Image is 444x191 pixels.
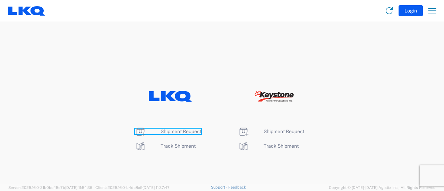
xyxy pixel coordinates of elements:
[399,5,423,16] button: Login
[135,129,201,134] a: Shipment Request
[161,129,201,134] span: Shipment Request
[264,129,304,134] span: Shipment Request
[238,143,299,149] a: Track Shipment
[161,143,196,149] span: Track Shipment
[135,143,196,149] a: Track Shipment
[238,129,304,134] a: Shipment Request
[329,184,436,191] span: Copyright © [DATE]-[DATE] Agistix Inc., All Rights Reserved
[143,185,170,190] span: [DATE] 11:37:47
[211,185,228,189] a: Support
[264,143,299,149] span: Track Shipment
[95,185,170,190] span: Client: 2025.16.0-b4dc8a9
[8,185,92,190] span: Server: 2025.16.0-21b0bc45e7b
[228,185,246,189] a: Feedback
[65,185,92,190] span: [DATE] 11:54:36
